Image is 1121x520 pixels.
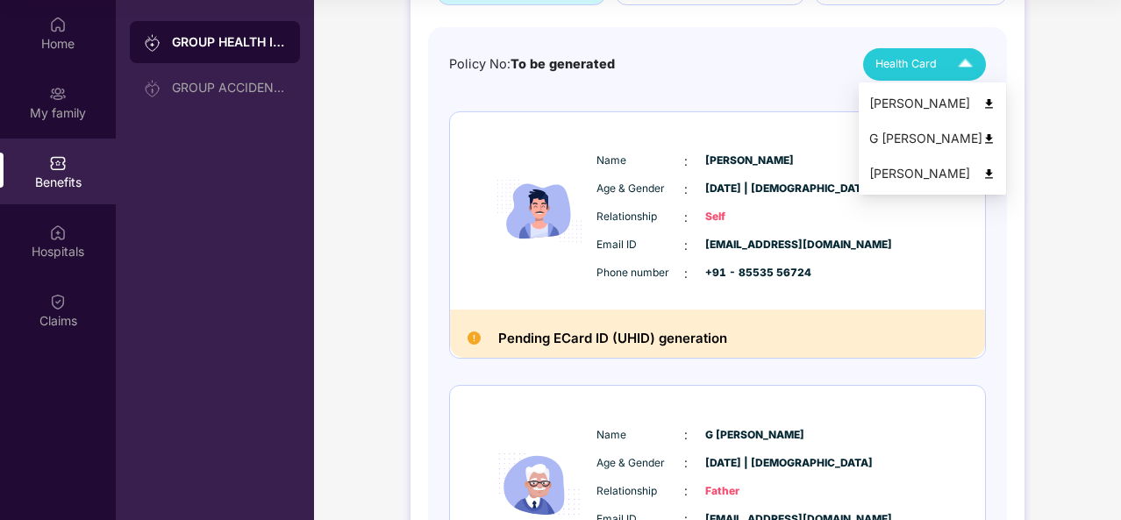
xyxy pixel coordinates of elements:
[49,293,67,310] img: svg+xml;base64,PHN2ZyBpZD0iQ2xhaW0iIHhtbG5zPSJodHRwOi8vd3d3LnczLm9yZy8yMDAwL3N2ZyIgd2lkdGg9IjIwIi...
[49,85,67,103] img: svg+xml;base64,PHN2ZyB3aWR0aD0iMjAiIGhlaWdodD0iMjAiIHZpZXdCb3g9IjAgMCAyMCAyMCIgZmlsbD0ibm9uZSIgeG...
[705,237,793,253] span: [EMAIL_ADDRESS][DOMAIN_NAME]
[49,16,67,33] img: svg+xml;base64,PHN2ZyBpZD0iSG9tZSIgeG1sbnM9Imh0dHA6Ly93d3cudzMub3JnLzIwMDAvc3ZnIiB3aWR0aD0iMjAiIG...
[511,56,615,71] span: To be generated
[596,265,684,281] span: Phone number
[705,265,793,281] span: +91 - 85535 56724
[596,483,684,500] span: Relationship
[596,427,684,444] span: Name
[596,181,684,197] span: Age & Gender
[684,264,688,283] span: :
[596,209,684,225] span: Relationship
[875,55,937,73] span: Health Card
[596,237,684,253] span: Email ID
[487,139,592,283] img: icon
[172,33,286,51] div: GROUP HEALTH INSURANCE
[684,453,688,473] span: :
[950,49,981,80] img: Icuh8uwCUCF+XjCZyLQsAKiDCM9HiE6CMYmKQaPGkZKaA32CAAACiQcFBJY0IsAAAAASUVORK5CYII=
[869,164,996,183] div: [PERSON_NAME]
[982,132,996,146] img: svg+xml;base64,PHN2ZyB4bWxucz0iaHR0cDovL3d3dy53My5vcmcvMjAwMC9zdmciIHdpZHRoPSI0OCIgaGVpZ2h0PSI0OC...
[982,97,996,110] img: svg+xml;base64,PHN2ZyB4bWxucz0iaHR0cDovL3d3dy53My5vcmcvMjAwMC9zdmciIHdpZHRoPSI0OCIgaGVpZ2h0PSI0OC...
[468,331,481,345] img: Pending
[144,80,161,97] img: svg+xml;base64,PHN2ZyB3aWR0aD0iMjAiIGhlaWdodD0iMjAiIHZpZXdCb3g9IjAgMCAyMCAyMCIgZmlsbD0ibm9uZSIgeG...
[684,208,688,227] span: :
[498,327,727,350] h2: Pending ECard ID (UHID) generation
[869,94,996,113] div: [PERSON_NAME]
[705,427,793,444] span: G [PERSON_NAME]
[49,224,67,241] img: svg+xml;base64,PHN2ZyBpZD0iSG9zcGl0YWxzIiB4bWxucz0iaHR0cDovL3d3dy53My5vcmcvMjAwMC9zdmciIHdpZHRoPS...
[863,48,986,81] button: Health Card
[982,167,996,181] img: svg+xml;base64,PHN2ZyB4bWxucz0iaHR0cDovL3d3dy53My5vcmcvMjAwMC9zdmciIHdpZHRoPSI0OCIgaGVpZ2h0PSI0OC...
[705,209,793,225] span: Self
[596,455,684,472] span: Age & Gender
[684,236,688,255] span: :
[172,81,286,95] div: GROUP ACCIDENTAL INSURANCE
[869,129,996,148] div: G [PERSON_NAME]
[684,481,688,501] span: :
[684,425,688,445] span: :
[705,181,793,197] span: [DATE] | [DEMOGRAPHIC_DATA]
[705,483,793,500] span: Father
[705,153,793,169] span: [PERSON_NAME]
[49,154,67,172] img: svg+xml;base64,PHN2ZyBpZD0iQmVuZWZpdHMiIHhtbG5zPSJodHRwOi8vd3d3LnczLm9yZy8yMDAwL3N2ZyIgd2lkdGg9Ij...
[684,152,688,171] span: :
[705,455,793,472] span: [DATE] | [DEMOGRAPHIC_DATA]
[449,54,615,75] div: Policy No:
[684,180,688,199] span: :
[596,153,684,169] span: Name
[144,34,161,52] img: svg+xml;base64,PHN2ZyB3aWR0aD0iMjAiIGhlaWdodD0iMjAiIHZpZXdCb3g9IjAgMCAyMCAyMCIgZmlsbD0ibm9uZSIgeG...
